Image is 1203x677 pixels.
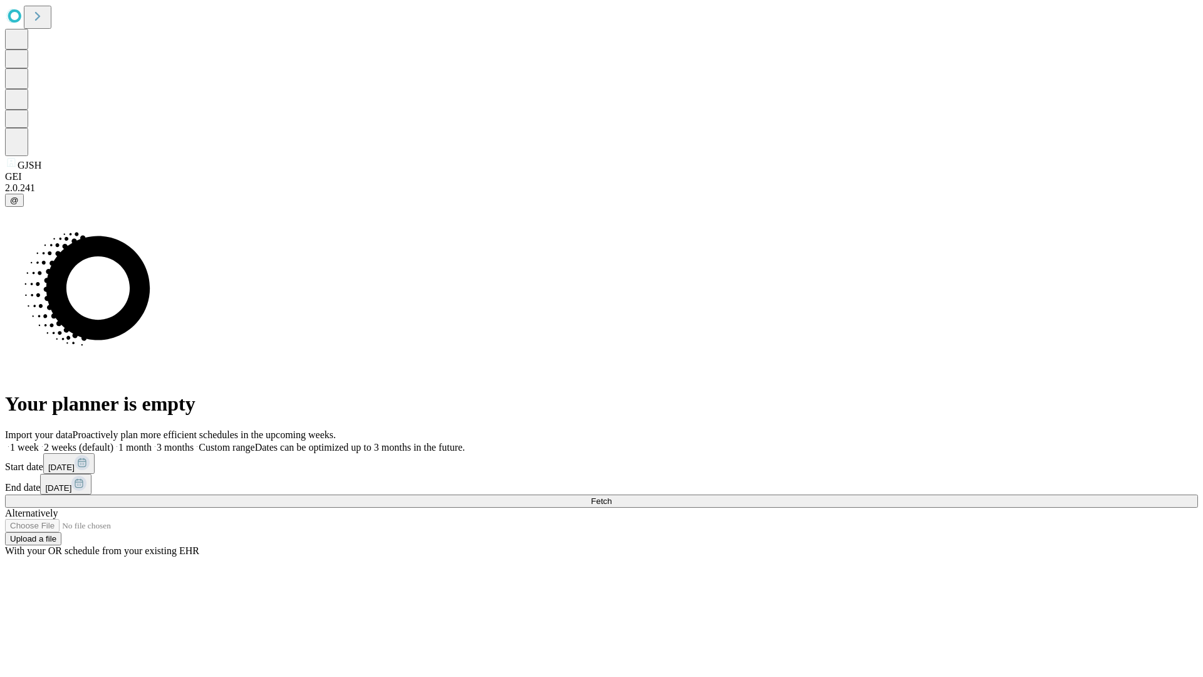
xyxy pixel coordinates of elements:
div: GEI [5,171,1198,182]
span: [DATE] [45,483,71,493]
div: End date [5,474,1198,495]
div: Start date [5,453,1198,474]
span: Dates can be optimized up to 3 months in the future. [255,442,465,453]
span: [DATE] [48,463,75,472]
button: Fetch [5,495,1198,508]
span: 1 week [10,442,39,453]
h1: Your planner is empty [5,392,1198,416]
button: Upload a file [5,532,61,545]
div: 2.0.241 [5,182,1198,194]
span: 1 month [118,442,152,453]
button: [DATE] [40,474,91,495]
span: Custom range [199,442,254,453]
span: 2 weeks (default) [44,442,113,453]
span: With your OR schedule from your existing EHR [5,545,199,556]
span: Import your data [5,429,73,440]
span: Fetch [591,496,612,506]
span: 3 months [157,442,194,453]
span: Alternatively [5,508,58,518]
button: [DATE] [43,453,95,474]
span: GJSH [18,160,41,171]
span: @ [10,196,19,205]
button: @ [5,194,24,207]
span: Proactively plan more efficient schedules in the upcoming weeks. [73,429,336,440]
